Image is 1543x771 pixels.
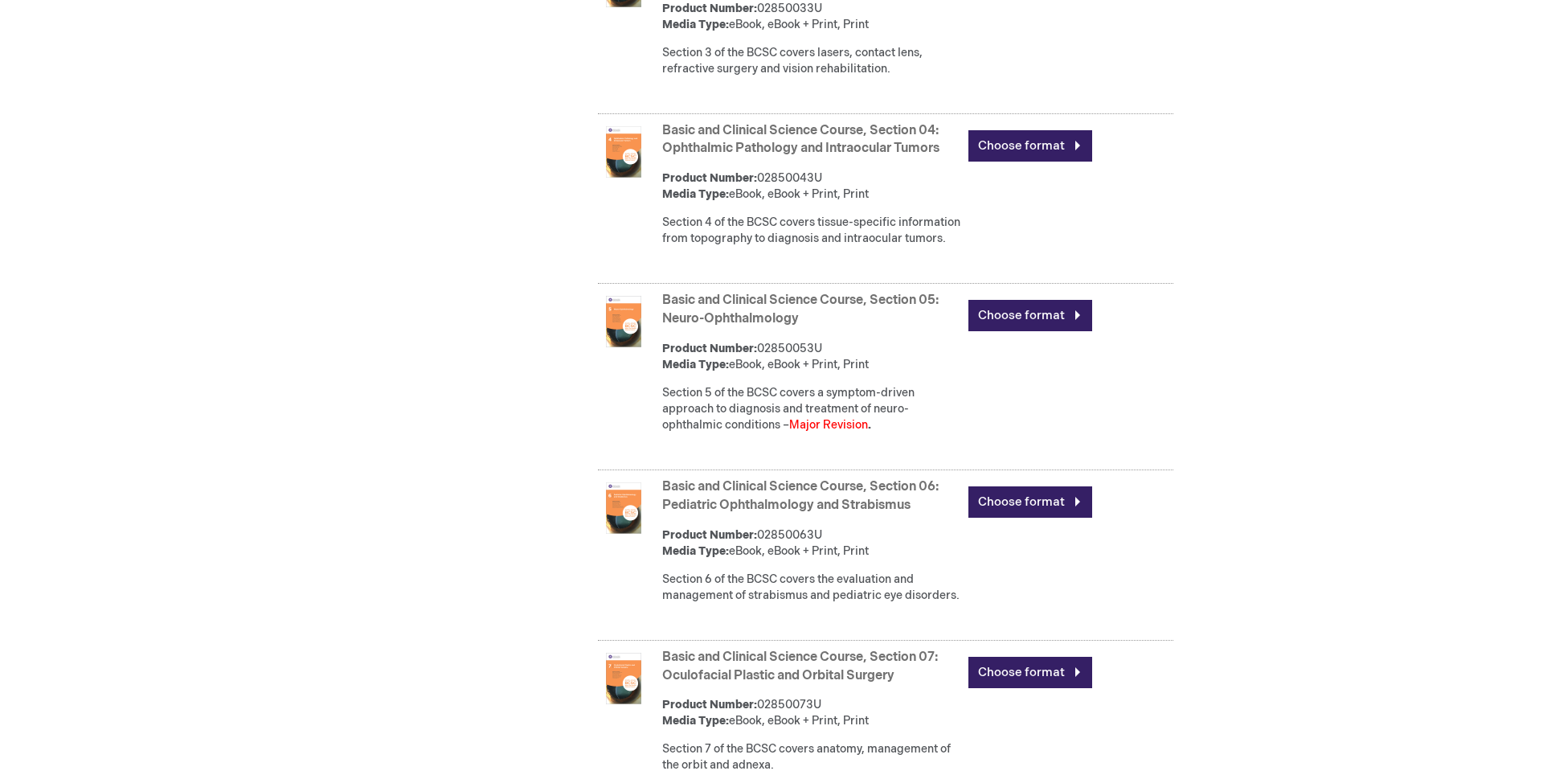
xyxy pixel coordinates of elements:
[662,342,757,355] strong: Product Number:
[662,650,938,683] a: Basic and Clinical Science Course, Section 07: Oculofacial Plastic and Orbital Surgery
[662,1,960,33] div: 02850033U eBook, eBook + Print, Print
[662,341,960,373] div: 02850053U eBook, eBook + Print, Print
[662,123,939,157] a: Basic and Clinical Science Course, Section 04: Ophthalmic Pathology and Intraocular Tumors
[968,657,1092,688] a: Choose format
[662,171,757,185] strong: Product Number:
[968,300,1092,331] a: Choose format
[968,486,1092,518] a: Choose format
[789,418,868,432] font: Major Revision
[662,293,939,326] a: Basic and Clinical Science Course, Section 05: Neuro-Ophthalmology
[662,698,757,712] strong: Product Number:
[662,714,729,728] strong: Media Type:
[598,296,649,347] img: Basic and Clinical Science Course, Section 05: Neuro-Ophthalmology
[662,18,729,31] strong: Media Type:
[662,385,960,433] div: Section 5 of the BCSC covers a symptom-driven approach to diagnosis and treatment of neuro-ophtha...
[662,528,757,542] strong: Product Number:
[598,482,649,534] img: Basic and Clinical Science Course, Section 06: Pediatric Ophthalmology and Strabismus
[662,572,960,604] div: Section 6 of the BCSC covers the evaluation and management of strabismus and pediatric eye disord...
[868,418,871,432] strong: .
[662,358,729,371] strong: Media Type:
[662,697,960,729] div: 02850073U eBook, eBook + Print, Print
[662,544,729,558] strong: Media Type:
[662,45,960,77] div: Section 3 of the BCSC covers lasers, contact lens, refractive surgery and vision rehabilitation.
[662,170,960,203] div: 02850043U eBook, eBook + Print, Print
[662,215,960,247] div: Section 4 of the BCSC covers tissue-specific information from topography to diagnosis and intraoc...
[662,2,757,15] strong: Product Number:
[662,187,729,201] strong: Media Type:
[598,653,649,704] img: Basic and Clinical Science Course, Section 07: Oculofacial Plastic and Orbital Surgery
[598,126,649,178] img: Basic and Clinical Science Course, Section 04: Ophthalmic Pathology and Intraocular Tumors
[662,527,960,560] div: 02850063U eBook, eBook + Print, Print
[968,130,1092,162] a: Choose format
[662,479,939,513] a: Basic and Clinical Science Course, Section 06: Pediatric Ophthalmology and Strabismus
